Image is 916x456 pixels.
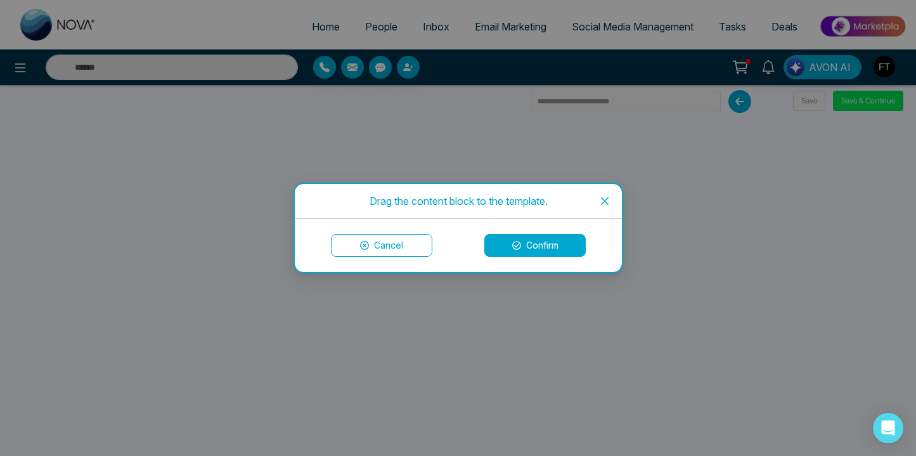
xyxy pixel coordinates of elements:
span: close [600,196,610,206]
button: Close [588,184,622,218]
button: Cancel [331,234,432,257]
div: Open Intercom Messenger [873,413,903,443]
button: Confirm [484,234,586,257]
div: Drag the content block to the template. [310,194,607,208]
